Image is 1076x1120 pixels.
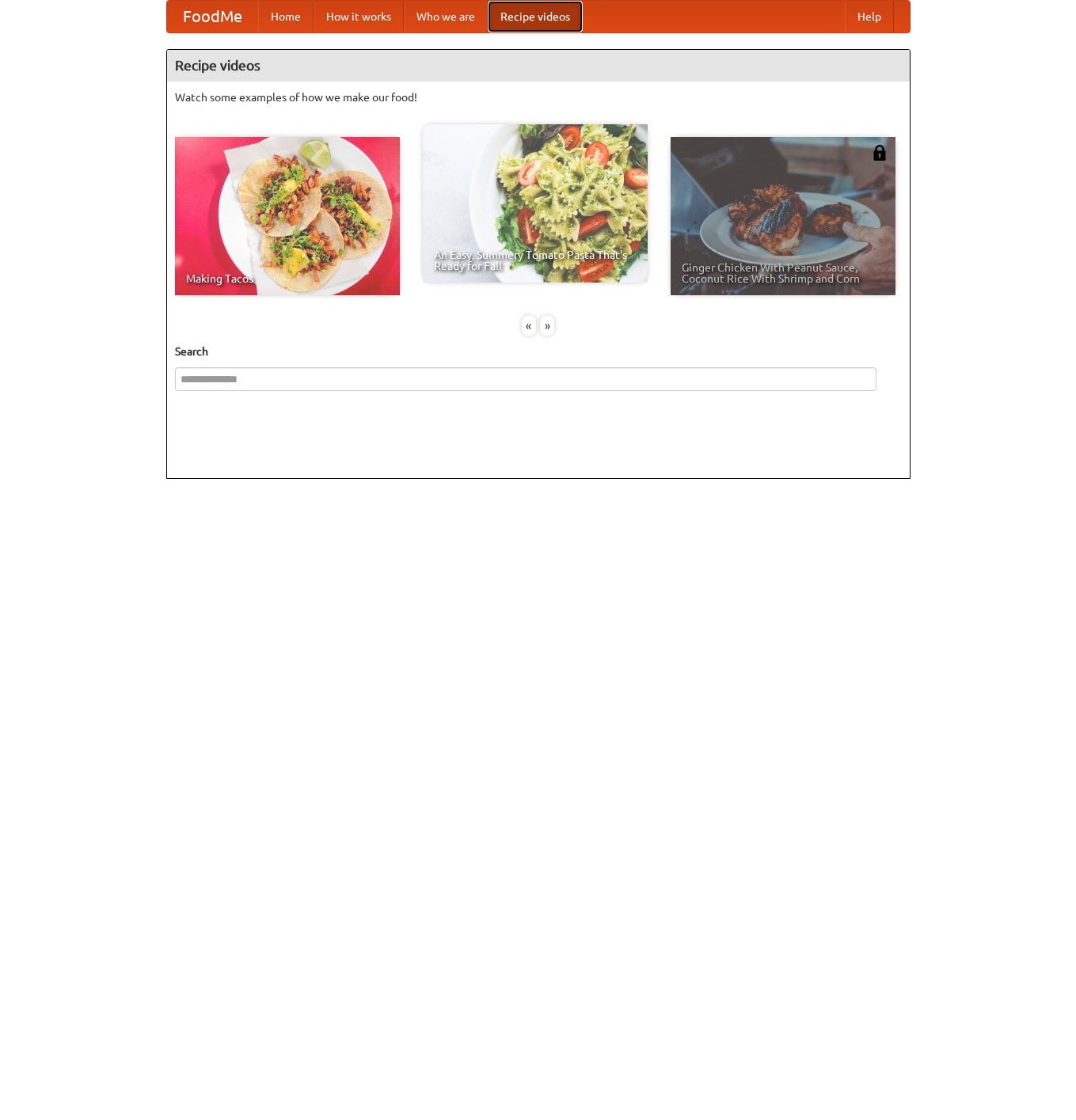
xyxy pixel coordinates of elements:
a: Help [845,1,894,32]
a: Making Tacos [175,137,400,295]
a: An Easy, Summery Tomato Pasta That's Ready for Fall [423,124,648,283]
div: » [540,316,554,336]
h4: Recipe videos [167,50,910,82]
img: 483408.png [872,145,888,161]
span: Making Tacos [186,273,389,284]
a: Home [258,1,314,32]
a: FoodMe [167,1,258,32]
h5: Search [175,344,902,359]
span: An Easy, Summery Tomato Pasta That's Ready for Fall [434,249,637,271]
a: Who we are [404,1,488,32]
div: « [522,316,536,336]
a: Recipe videos [488,1,583,32]
p: Watch some examples of how we make our food! [175,89,902,105]
a: How it works [314,1,404,32]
